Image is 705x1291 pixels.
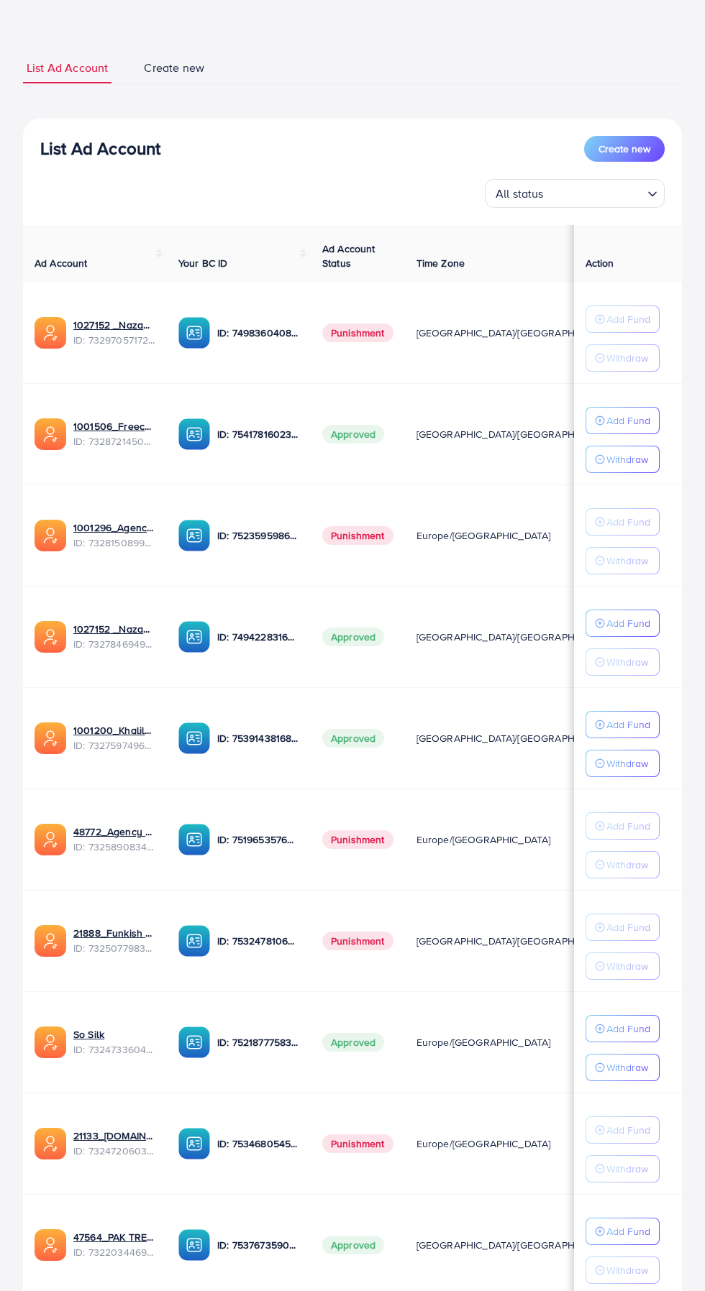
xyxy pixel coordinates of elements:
[73,434,155,449] span: ID: 7328721450570121217
[606,615,650,632] p: Add Fund
[35,256,88,270] span: Ad Account
[417,326,617,340] span: [GEOGRAPHIC_DATA]/[GEOGRAPHIC_DATA]
[586,1218,660,1245] button: Add Fund
[73,1027,155,1042] a: So Silk
[217,932,299,950] p: ID: 7532478106985365521
[73,1027,155,1057] div: <span class='underline'>So Silk</span></br>7324733604192452609
[35,722,66,754] img: ic-ads-acc.e4c84228.svg
[322,242,376,270] span: Ad Account Status
[178,925,210,957] img: ic-ba-acc.ded83a64.svg
[322,729,384,748] span: Approved
[606,755,648,772] p: Withdraw
[485,179,665,208] div: Search for option
[73,738,155,753] span: ID: 7327597496786698241
[417,731,617,745] span: [GEOGRAPHIC_DATA]/[GEOGRAPHIC_DATA]
[178,824,210,855] img: ic-ba-acc.ded83a64.svg
[606,513,650,530] p: Add Fund
[586,914,660,941] button: Add Fund
[606,1020,650,1037] p: Add Fund
[144,60,204,76] span: Create new
[35,824,66,855] img: ic-ads-acc.e4c84228.svg
[73,536,155,550] span: ID: 7328150899980009473
[35,925,66,957] img: ic-ads-acc.e4c84228.svg
[586,812,660,840] button: Add Fund
[217,426,299,443] p: ID: 7541781602398191623
[606,412,650,429] p: Add Fund
[606,349,648,367] p: Withdraw
[73,637,155,651] span: ID: 7327846949019926530
[35,317,66,349] img: ic-ads-acc.e4c84228.svg
[73,1144,155,1158] span: ID: 7324720603641184257
[584,136,665,162] button: Create new
[178,1229,210,1261] img: ic-ba-acc.ded83a64.svg
[606,1121,650,1139] p: Add Fund
[73,520,155,550] div: <span class='underline'>1001296_Agency AD account 1 Ballola_1706218126047</span></br>732815089998...
[493,183,547,204] span: All status
[606,1223,650,1240] p: Add Fund
[417,1035,551,1049] span: Europe/[GEOGRAPHIC_DATA]
[322,628,384,646] span: Approved
[27,60,108,76] span: List Ad Account
[322,526,394,545] span: Punishment
[606,957,648,975] p: Withdraw
[35,1026,66,1058] img: ic-ads-acc.e4c84228.svg
[217,324,299,341] p: ID: 7498360408848695312
[73,419,155,449] div: <span class='underline'>1001506_Freecall_odai_1706350971106</span></br>7328721450570121217
[586,344,660,372] button: Withdraw
[599,142,650,156] span: Create new
[606,856,648,873] p: Withdraw
[217,628,299,645] p: ID: 7494228316518858759
[178,1128,210,1159] img: ic-ba-acc.ded83a64.svg
[417,832,551,847] span: Europe/[GEOGRAPHIC_DATA]
[73,926,155,955] div: <span class='underline'>21888_Funkish New_1705502636330</span></br>7325077983776194562
[586,952,660,980] button: Withdraw
[586,256,614,270] span: Action
[73,1129,155,1143] a: 21133_[DOMAIN_NAME]_1705419444943
[586,1116,660,1144] button: Add Fund
[35,418,66,450] img: ic-ads-acc.e4c84228.svg
[178,621,210,653] img: ic-ba-acc.ded83a64.svg
[73,419,155,433] a: 1001506_Freecall_odai_1706350971106
[322,1033,384,1052] span: Approved
[73,1230,155,1259] div: <span class='underline'>47564_PAK TREAUSRE. AD ACCOUNT_1704794017444</span></br>7322034469576196097
[40,138,160,159] h3: List Ad Account
[73,926,155,940] a: 21888_Funkish New_1705502636330
[73,622,155,636] a: 1027152 _Nazaagency_024
[73,941,155,955] span: ID: 7325077983776194562
[217,1236,299,1254] p: ID: 7537673590653796368
[217,527,299,544] p: ID: 7523595986107826177
[322,425,384,444] span: Approved
[73,1230,155,1244] a: 47564_PAK TREAUSRE. AD ACCOUNT_1704794017444
[417,427,617,441] span: [GEOGRAPHIC_DATA]/[GEOGRAPHIC_DATA]
[217,730,299,747] p: ID: 7539143816851521552
[322,1134,394,1153] span: Punishment
[606,817,650,835] p: Add Fund
[606,311,650,328] p: Add Fund
[73,622,155,651] div: <span class='underline'>1027152 _Nazaagency_024</span></br>7327846949019926530
[548,180,642,204] input: Search for option
[73,1245,155,1259] span: ID: 7322034469576196097
[217,1034,299,1051] p: ID: 7521877758339940369
[586,610,660,637] button: Add Fund
[178,722,210,754] img: ic-ba-acc.ded83a64.svg
[73,723,155,753] div: <span class='underline'>1001200_Khalil_odai_1706089268800</span></br>7327597496786698241
[35,621,66,653] img: ic-ads-acc.e4c84228.svg
[217,831,299,848] p: ID: 7519653576982134792
[73,520,155,535] a: 1001296_Agency AD account 1 Ballola_1706218126047
[178,1026,210,1058] img: ic-ba-acc.ded83a64.svg
[322,932,394,950] span: Punishment
[586,508,660,536] button: Add Fund
[586,1256,660,1284] button: Withdraw
[73,318,155,332] a: 1027152 _Nazaagency_044
[35,1229,66,1261] img: ic-ads-acc.e4c84228.svg
[606,1262,648,1279] p: Withdraw
[178,418,210,450] img: ic-ba-acc.ded83a64.svg
[417,1238,617,1252] span: [GEOGRAPHIC_DATA]/[GEOGRAPHIC_DATA]
[586,711,660,738] button: Add Fund
[586,1155,660,1182] button: Withdraw
[586,305,660,333] button: Add Fund
[73,824,155,839] a: 48772_Agency acc Glanza_1705691905413
[322,323,394,342] span: Punishment
[322,1236,384,1254] span: Approved
[417,630,617,644] span: [GEOGRAPHIC_DATA]/[GEOGRAPHIC_DATA]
